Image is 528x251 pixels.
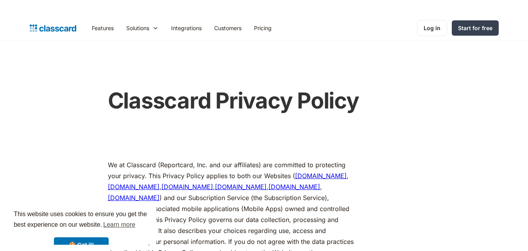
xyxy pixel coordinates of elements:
a: [DOMAIN_NAME] [215,183,267,191]
a: Start for free [452,20,499,36]
a: [DOMAIN_NAME] [161,183,213,191]
a: [DOMAIN_NAME] [108,183,159,191]
a: Features [86,19,120,37]
a: [DOMAIN_NAME] [108,194,159,202]
a: [DOMAIN_NAME] [268,183,320,191]
div: Solutions [126,24,149,32]
a: home [30,23,76,34]
div: Solutions [120,19,165,37]
a: learn more about cookies [102,219,136,231]
h1: Classcard Privacy Policy [108,88,413,114]
div: cookieconsent [6,202,156,245]
a: Log in [417,20,447,36]
div: Log in [424,24,440,32]
div: Start for free [458,24,492,32]
a: Customers [208,19,248,37]
a: Integrations [165,19,208,37]
a: Pricing [248,19,278,37]
span: This website uses cookies to ensure you get the best experience on our website. [14,209,149,231]
a: [DOMAIN_NAME] [295,172,347,180]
